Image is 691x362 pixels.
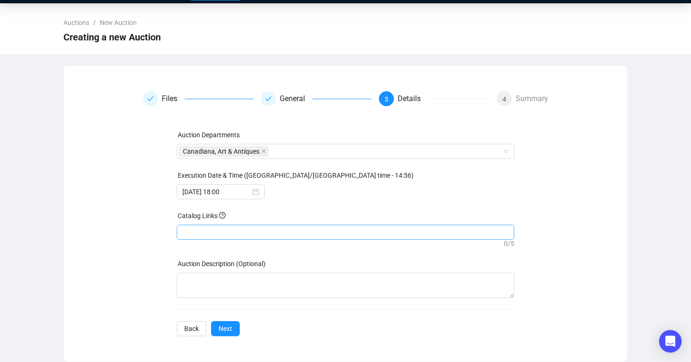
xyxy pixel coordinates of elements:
[63,30,161,45] span: Creating a new Auction
[177,321,206,336] button: Back
[219,212,226,219] span: question-circle
[93,17,96,28] li: /
[162,91,185,106] div: Files
[184,323,199,334] span: Back
[183,146,259,157] span: Canadiana, Art & Antiques
[497,91,548,106] div: 4Summary
[62,17,91,28] a: Auctions
[211,321,240,336] button: Next
[177,240,515,247] div: 0 / 5
[280,91,313,106] div: General
[98,17,139,28] a: New Auction
[178,212,226,220] span: Catalog Links
[179,146,268,157] span: Canadiana, Art & Antiques
[385,95,388,103] span: 3
[219,323,232,334] span: Next
[516,91,548,106] div: Summary
[398,91,428,106] div: Details
[261,91,371,106] div: General
[659,330,682,353] div: Open Intercom Messenger
[143,91,253,106] div: Files
[182,187,251,197] input: Select date
[147,95,154,102] span: check
[379,91,489,106] div: 3Details
[261,149,266,154] span: close
[178,172,414,179] label: Execution Date & Time (America/Toronto time - 14:56)
[503,95,506,103] span: 4
[178,131,240,139] label: Auction Departments
[178,260,266,268] label: Auction Description (Optional)
[265,95,272,102] span: check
